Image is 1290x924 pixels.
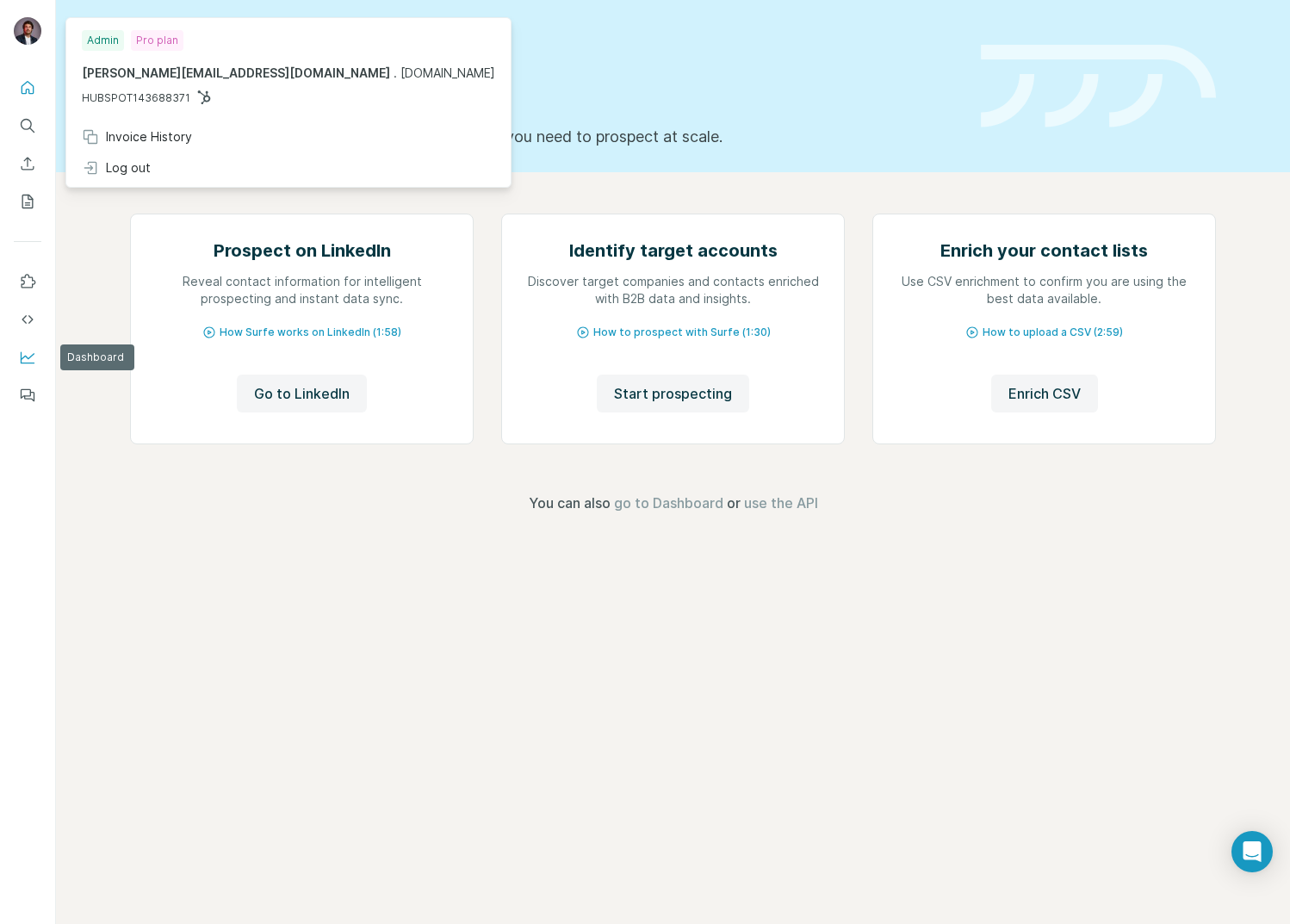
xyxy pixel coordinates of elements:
[254,383,350,404] span: Go to LinkedIn
[82,30,124,51] div: Admin
[981,45,1216,128] img: banner
[14,342,41,373] button: Dashboard
[14,72,41,103] button: Quick start
[614,493,723,513] button: go to Dashboard
[82,159,151,177] div: Log out
[82,128,192,146] div: Invoice History
[394,65,397,80] span: .
[569,239,778,263] h2: Identify target accounts
[14,110,41,141] button: Search
[519,273,827,307] p: Discover target companies and contacts enriched with B2B data and insights.
[991,375,1098,412] button: Enrich CSV
[744,493,818,513] button: use the API
[400,65,495,80] span: [DOMAIN_NAME]
[1008,383,1081,404] span: Enrich CSV
[890,273,1198,307] p: Use CSV enrichment to confirm you are using the best data available.
[529,493,611,513] span: You can also
[82,65,390,80] span: [PERSON_NAME][EMAIL_ADDRESS][DOMAIN_NAME]
[14,304,41,335] button: Use Surfe API
[1231,831,1273,872] div: Open Intercom Messenger
[130,125,960,149] p: Pick your starting point and we’ll provide everything you need to prospect at scale.
[214,239,391,263] h2: Prospect on LinkedIn
[597,375,749,412] button: Start prospecting
[130,32,960,49] div: Quick start
[593,325,771,340] span: How to prospect with Surfe (1:30)
[130,80,960,115] h1: Let’s prospect together
[220,325,401,340] span: How Surfe works on LinkedIn (1:58)
[983,325,1123,340] span: How to upload a CSV (2:59)
[82,90,190,106] span: HUBSPOT143688371
[14,266,41,297] button: Use Surfe on LinkedIn
[14,380,41,411] button: Feedback
[148,273,456,307] p: Reveal contact information for intelligent prospecting and instant data sync.
[614,383,732,404] span: Start prospecting
[14,17,41,45] img: Avatar
[237,375,367,412] button: Go to LinkedIn
[14,186,41,217] button: My lists
[940,239,1148,263] h2: Enrich your contact lists
[14,148,41,179] button: Enrich CSV
[727,493,741,513] span: or
[131,30,183,51] div: Pro plan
